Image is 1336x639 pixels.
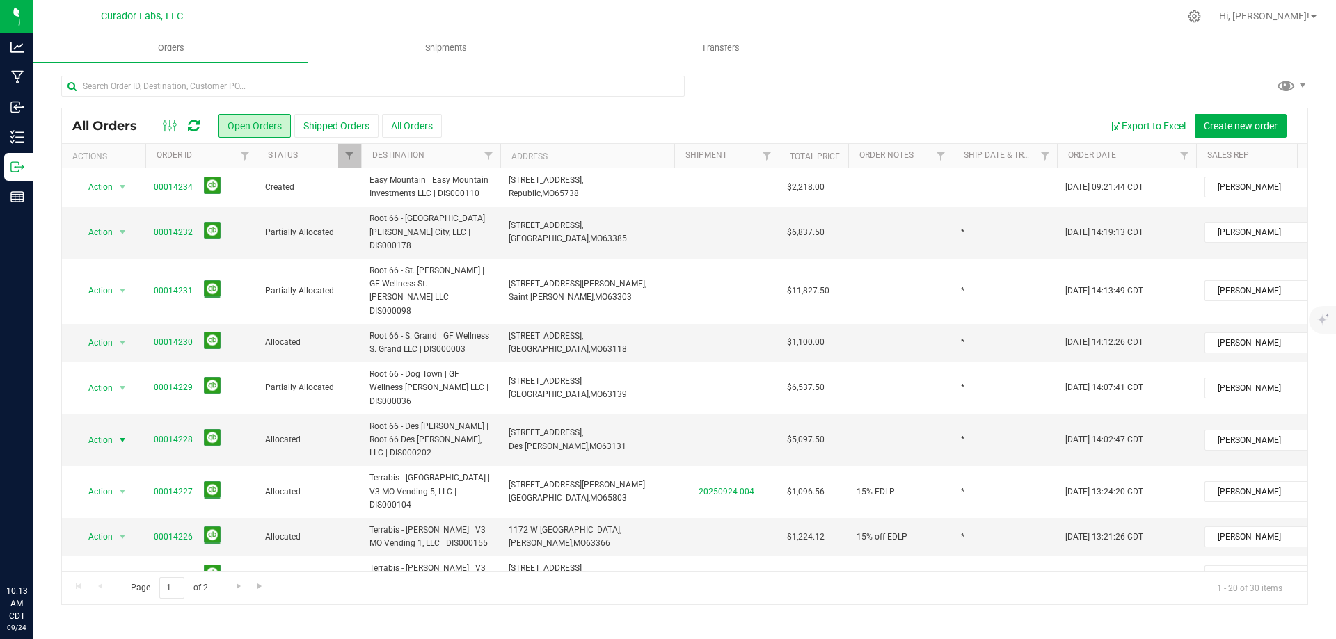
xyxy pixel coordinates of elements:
a: Orders [33,33,308,63]
span: [STREET_ADDRESS], [509,331,583,341]
span: 63131 [602,442,626,451]
button: Export to Excel [1102,114,1195,138]
a: 00014234 [154,181,193,194]
span: Hi, [PERSON_NAME]! [1219,10,1310,22]
inline-svg: Reports [10,190,24,204]
span: 63385 [603,234,627,243]
span: Republic, [509,188,542,198]
span: select [114,482,132,501]
span: $6,837.50 [787,226,825,239]
iframe: Resource center unread badge [41,526,58,542]
span: [DATE] 09:21:44 CDT [1065,181,1143,194]
span: 63139 [603,389,627,399]
button: All Orders [382,114,442,138]
a: Go to the last page [250,577,271,596]
span: [PERSON_NAME] [1205,527,1309,547]
span: 15% off EDLP [857,531,907,544]
span: [PERSON_NAME] [1205,223,1309,242]
span: MO [590,389,603,399]
span: MO [590,493,603,503]
span: 65738 [555,188,579,198]
span: select [114,378,132,398]
a: Filter [930,144,953,168]
a: Order Notes [859,150,914,160]
span: Curador Labs, LLC [101,10,183,22]
span: [PERSON_NAME] [1205,333,1309,353]
span: Terrabis - [GEOGRAPHIC_DATA] | V3 MO Vending 5, LLC | DIS000104 [369,471,492,512]
span: 15% EDLP [857,569,895,582]
span: [DATE] 13:24:20 CDT [1065,485,1143,499]
span: $2,218.00 [787,181,825,194]
span: Allocated [265,569,353,582]
input: 1 [159,577,184,599]
span: $1,096.56 [787,485,825,499]
span: select [114,281,132,300]
span: 65803 [603,493,627,503]
span: MO [595,292,607,302]
span: [DATE] 14:19:13 CDT [1065,226,1143,239]
a: Shipment [685,150,727,160]
p: 09/24 [6,622,27,633]
span: Root 66 - S. Grand | GF Wellness S. Grand LLC | DIS000003 [369,330,492,356]
span: 15% EDLP [857,485,895,499]
span: [PERSON_NAME] [1205,430,1309,450]
a: Filter [477,144,500,168]
a: 00014229 [154,381,193,394]
span: 1172 W [GEOGRAPHIC_DATA], [509,525,621,535]
span: Transfers [683,42,758,54]
span: Action [76,333,113,353]
a: 00014230 [154,336,193,349]
span: MO [590,344,603,354]
span: [PERSON_NAME] [1205,281,1309,300]
span: $1,224.12 [787,531,825,544]
span: Root 66 - St. [PERSON_NAME] | GF Wellness St. [PERSON_NAME] LLC | DIS000098 [369,264,492,318]
span: [STREET_ADDRESS], [509,220,583,230]
span: MO [590,234,603,243]
span: $5,097.50 [787,433,825,446]
span: [DATE] 14:07:41 CDT [1065,381,1143,394]
span: [PERSON_NAME] [1205,378,1309,398]
span: Action [76,482,113,501]
span: [STREET_ADDRESS] [509,563,582,573]
span: 63366 [586,538,610,548]
button: Create new order [1195,114,1287,138]
a: Filter [338,144,361,168]
span: $11,827.50 [787,284,829,298]
span: Allocated [265,336,353,349]
a: 00014227 [154,485,193,499]
span: Root 66 - Dog Town | GF Wellness [PERSON_NAME] LLC | DIS000036 [369,368,492,408]
span: $1,428.12 [787,569,825,582]
span: Saint [PERSON_NAME], [509,292,595,302]
a: Total Price [790,152,840,161]
th: Address [500,144,674,168]
a: Transfers [583,33,858,63]
a: Filter [234,144,257,168]
span: 1 - 20 of 30 items [1206,577,1294,598]
span: select [114,333,132,353]
span: select [114,430,132,450]
a: 00014232 [154,226,193,239]
span: All Orders [72,118,151,134]
a: Sales Rep [1207,150,1249,160]
a: Order ID [157,150,192,160]
span: Partially Allocated [265,226,353,239]
span: [STREET_ADDRESS][PERSON_NAME], [509,279,646,289]
span: [PERSON_NAME], [509,538,573,548]
span: $6,537.50 [787,381,825,394]
span: $1,100.00 [787,336,825,349]
span: 63118 [603,344,627,354]
a: 00014225 [154,569,193,582]
inline-svg: Outbound [10,160,24,174]
a: 20250924-004 [699,487,754,496]
span: Root 66 - [GEOGRAPHIC_DATA] | [PERSON_NAME] City, LLC | DIS000178 [369,212,492,252]
a: Go to the next page [228,577,248,596]
span: Action [76,223,113,242]
a: Filter [1034,144,1057,168]
span: select [114,223,132,242]
span: Action [76,527,113,547]
input: Search Order ID, Destination, Customer PO... [61,76,685,97]
span: [GEOGRAPHIC_DATA], [509,234,590,243]
a: Filter [756,144,779,168]
span: [DATE] 13:21:26 CDT [1065,531,1143,544]
span: 63303 [607,292,632,302]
